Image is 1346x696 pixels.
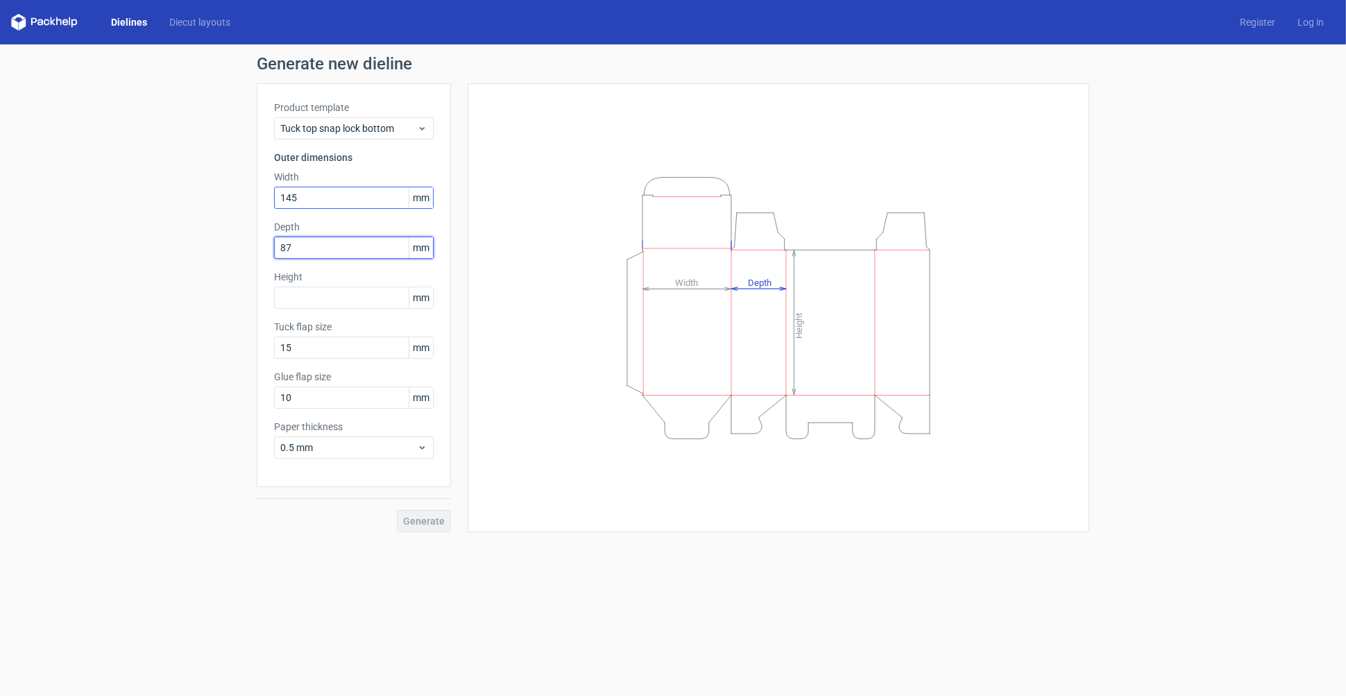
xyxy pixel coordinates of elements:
[409,237,433,258] span: mm
[274,170,434,184] label: Width
[409,337,433,358] span: mm
[794,312,804,338] tspan: Height
[100,15,158,29] a: Dielines
[675,277,698,287] tspan: Width
[274,370,434,384] label: Glue flap size
[1229,15,1286,29] a: Register
[257,56,1089,72] h1: Generate new dieline
[280,121,417,135] span: Tuck top snap lock bottom
[274,220,434,234] label: Depth
[274,320,434,334] label: Tuck flap size
[748,277,772,287] tspan: Depth
[274,151,434,164] h3: Outer dimensions
[409,187,433,208] span: mm
[409,387,433,408] span: mm
[280,441,417,455] span: 0.5 mm
[274,101,434,114] label: Product template
[274,270,434,284] label: Height
[274,420,434,434] label: Paper thickness
[1286,15,1335,29] a: Log in
[409,287,433,308] span: mm
[158,15,241,29] a: Diecut layouts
